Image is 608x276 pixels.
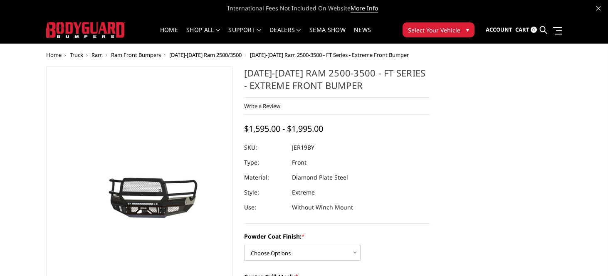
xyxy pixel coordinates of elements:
[250,51,409,59] span: [DATE]-[DATE] Ram 2500-3500 - FT Series - Extreme Front Bumper
[486,19,512,41] a: Account
[244,155,286,170] dt: Type:
[46,22,125,37] img: BODYGUARD BUMPERS
[186,27,220,43] a: shop all
[91,51,103,59] a: Ram
[269,27,301,43] a: Dealers
[244,170,286,185] dt: Material:
[244,232,430,241] label: Powder Coat Finish:
[244,140,286,155] dt: SKU:
[292,155,306,170] dd: Front
[292,170,348,185] dd: Diamond Plate Steel
[408,26,460,34] span: Select Your Vehicle
[466,25,469,34] span: ▾
[244,123,323,134] span: $1,595.00 - $1,995.00
[111,51,161,59] a: Ram Front Bumpers
[351,4,378,12] a: More Info
[531,27,537,33] span: 0
[515,19,537,41] a: Cart 0
[70,51,83,59] a: Truck
[244,185,286,200] dt: Style:
[244,200,286,215] dt: Use:
[309,27,346,43] a: SEMA Show
[292,140,314,155] dd: JER19BY
[46,51,62,59] a: Home
[244,67,430,98] h1: [DATE]-[DATE] Ram 2500-3500 - FT Series - Extreme Front Bumper
[292,185,315,200] dd: Extreme
[292,200,353,215] dd: Without Winch Mount
[403,22,475,37] button: Select Your Vehicle
[160,27,178,43] a: Home
[515,26,529,33] span: Cart
[244,102,280,110] a: Write a Review
[486,26,512,33] span: Account
[169,51,242,59] a: [DATE]-[DATE] Ram 2500/3500
[228,27,261,43] a: Support
[354,27,371,43] a: News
